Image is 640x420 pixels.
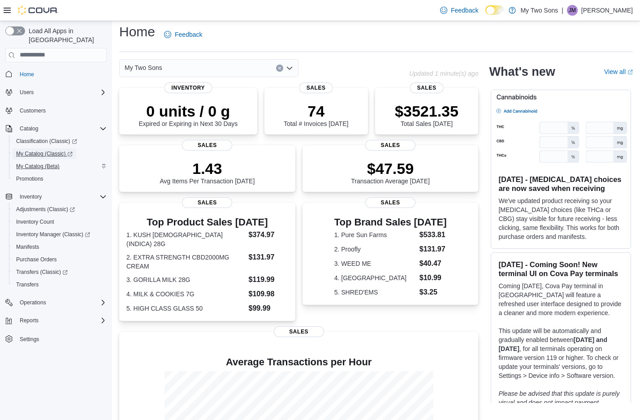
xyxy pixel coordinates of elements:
[126,253,245,271] dt: 2. EXTRA STRENGTH CBD2000MG CREAM
[16,138,77,145] span: Classification (Classic)
[13,173,47,184] a: Promotions
[164,82,212,93] span: Inventory
[13,267,107,277] span: Transfers (Classic)
[498,196,623,241] p: We've updated product receiving so your [MEDICAL_DATA] choices (like THCa or CBG) stay visible fo...
[16,281,39,288] span: Transfers
[126,290,245,299] dt: 4. MILK & COOKIES 7G
[13,254,107,265] span: Purchase Orders
[276,65,283,72] button: Clear input
[18,6,58,15] img: Cova
[249,303,288,314] dd: $99.99
[2,68,110,81] button: Home
[13,136,81,147] a: Classification (Classic)
[16,315,107,326] span: Reports
[16,105,107,116] span: Customers
[16,206,75,213] span: Adjustments (Classic)
[16,163,60,170] span: My Catalog (Beta)
[175,30,202,39] span: Feedback
[9,173,110,185] button: Promotions
[567,5,578,16] div: Jessica Mason
[2,296,110,309] button: Operations
[16,150,73,157] span: My Catalog (Classic)
[249,274,288,285] dd: $119.99
[9,228,110,241] a: Inventory Manager (Classic)
[20,317,39,324] span: Reports
[351,160,430,178] p: $47.59
[419,244,447,255] dd: $131.97
[13,161,63,172] a: My Catalog (Beta)
[13,254,61,265] a: Purchase Orders
[9,135,110,147] a: Classification (Classic)
[437,1,482,19] a: Feedback
[485,5,504,15] input: Dark Mode
[284,102,348,127] div: Total # Invoices [DATE]
[126,217,288,228] h3: Top Product Sales [DATE]
[334,273,416,282] dt: 4. [GEOGRAPHIC_DATA]
[9,147,110,160] a: My Catalog (Classic)
[16,87,37,98] button: Users
[498,175,623,193] h3: [DATE] - [MEDICAL_DATA] choices are now saved when receiving
[126,275,245,284] dt: 3. GORILLA MILK 28G
[13,242,107,252] span: Manifests
[182,140,232,151] span: Sales
[13,204,107,215] span: Adjustments (Classic)
[451,6,478,15] span: Feedback
[334,288,416,297] dt: 5. SHRED'EMS
[13,242,43,252] a: Manifests
[138,102,238,120] p: 0 units / 0 g
[20,125,38,132] span: Catalog
[13,148,76,159] a: My Catalog (Classic)
[182,197,232,208] span: Sales
[498,326,623,380] p: This update will be automatically and gradually enabled between , for all terminals operating on ...
[2,314,110,327] button: Reports
[16,297,50,308] button: Operations
[334,245,416,254] dt: 2. Proofly
[9,241,110,253] button: Manifests
[562,5,563,16] p: |
[419,258,447,269] dd: $40.47
[9,266,110,278] a: Transfers (Classic)
[20,71,34,78] span: Home
[334,259,416,268] dt: 3. WEED ME
[581,5,633,16] p: [PERSON_NAME]
[2,104,110,117] button: Customers
[9,278,110,291] button: Transfers
[286,65,293,72] button: Open list of options
[20,336,39,343] span: Settings
[9,216,110,228] button: Inventory Count
[419,287,447,298] dd: $3.25
[9,160,110,173] button: My Catalog (Beta)
[2,332,110,345] button: Settings
[2,86,110,99] button: Users
[249,289,288,299] dd: $109.98
[16,69,38,80] a: Home
[569,5,576,16] span: JM
[20,193,42,200] span: Inventory
[274,326,324,337] span: Sales
[16,191,45,202] button: Inventory
[16,69,107,80] span: Home
[126,304,245,313] dt: 5. HIGH CLASS GLASS 50
[604,68,633,75] a: View allExternal link
[5,64,107,369] nav: Complex example
[365,197,415,208] span: Sales
[520,5,558,16] p: My Two Sons
[13,161,107,172] span: My Catalog (Beta)
[16,333,107,344] span: Settings
[119,23,155,41] h1: Home
[334,230,416,239] dt: 1. Pure Sun Farms
[13,136,107,147] span: Classification (Classic)
[16,105,49,116] a: Customers
[13,229,94,240] a: Inventory Manager (Classic)
[16,243,39,251] span: Manifests
[365,140,415,151] span: Sales
[249,229,288,240] dd: $374.97
[334,217,447,228] h3: Top Brand Sales [DATE]
[16,268,68,276] span: Transfers (Classic)
[160,26,206,43] a: Feedback
[419,229,447,240] dd: $533.81
[249,252,288,263] dd: $131.97
[25,26,107,44] span: Load All Apps in [GEOGRAPHIC_DATA]
[489,65,555,79] h2: What's new
[395,102,458,127] div: Total Sales [DATE]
